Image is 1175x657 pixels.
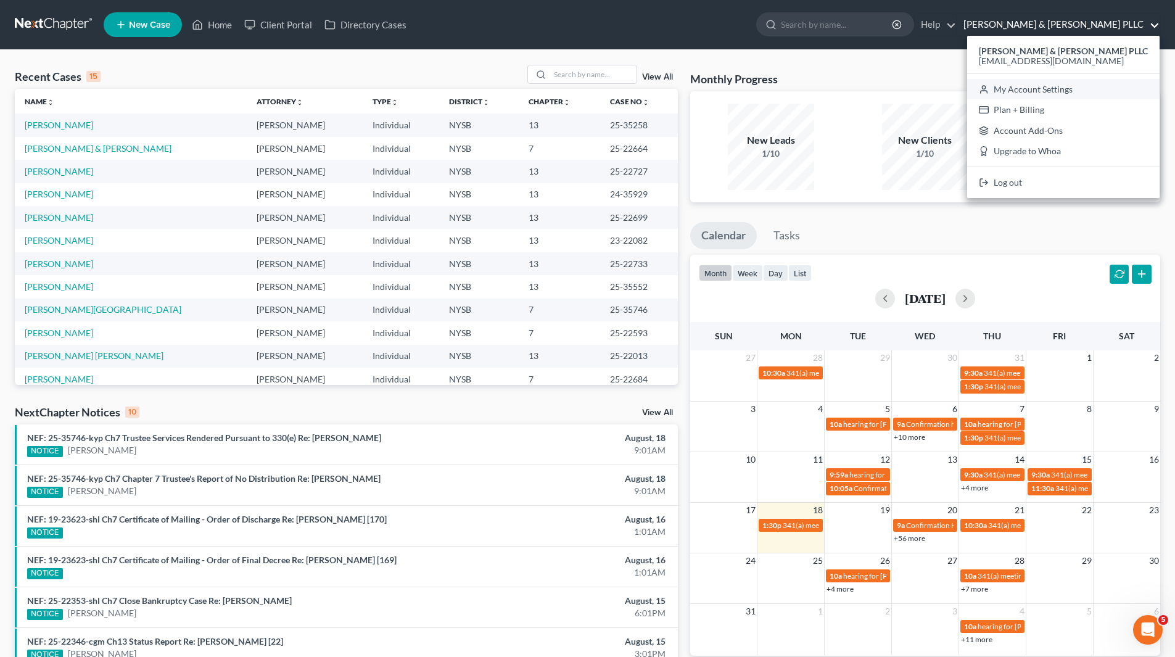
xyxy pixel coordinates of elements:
span: 9:59a [830,470,848,479]
a: NEF: 25-35746-kyp Ch7 Chapter 7 Trustee's Report of No Distribution Re: [PERSON_NAME] [27,473,381,484]
a: Home [186,14,238,36]
i: unfold_more [563,99,571,106]
a: Nameunfold_more [25,97,54,106]
i: unfold_more [642,99,649,106]
div: Recent Cases [15,69,101,84]
a: Plan + Billing [967,99,1160,120]
div: 9:01AM [461,444,666,457]
a: My Account Settings [967,79,1160,100]
td: Individual [363,252,439,275]
a: Districtunfold_more [449,97,490,106]
td: 25-35258 [600,114,678,136]
span: 18 [812,503,824,518]
span: 11 [812,452,824,467]
span: 30 [1148,553,1160,568]
td: [PERSON_NAME] [247,114,363,136]
a: Log out [967,172,1160,193]
a: NEF: 19-23623-shl Ch7 Certificate of Mailing - Order of Discharge Re: [PERSON_NAME] [170] [27,514,387,524]
td: Individual [363,137,439,160]
span: 26 [879,553,891,568]
td: NYSB [439,321,519,344]
a: View All [642,408,673,417]
span: 341(a) meeting for [PERSON_NAME] [988,521,1107,530]
a: [PERSON_NAME] [68,485,136,497]
td: [PERSON_NAME] [247,275,363,298]
span: [EMAIL_ADDRESS][DOMAIN_NAME] [979,56,1124,66]
td: [PERSON_NAME] [247,183,363,206]
button: week [732,265,763,281]
span: 1:30p [964,382,983,391]
span: 9a [897,521,905,530]
span: 341(a) meeting for [PERSON_NAME] [1051,470,1170,479]
a: +7 more [961,584,988,593]
span: hearing for [PERSON_NAME] and [PERSON_NAME] [849,470,1017,479]
a: [PERSON_NAME] [25,328,93,338]
span: 9:30a [964,368,983,378]
span: 10 [744,452,757,467]
span: 9:30a [964,470,983,479]
span: 15 [1081,452,1093,467]
td: 25-22013 [600,345,678,368]
td: 24-35929 [600,183,678,206]
span: 10a [830,571,842,581]
span: 341(a) meeting for [PERSON_NAME] & [PERSON_NAME] [984,470,1168,479]
td: [PERSON_NAME] [247,299,363,321]
span: Fri [1053,331,1066,341]
a: +4 more [961,483,988,492]
td: NYSB [439,275,519,298]
td: 25-22699 [600,206,678,229]
span: 30 [946,350,959,365]
strong: [PERSON_NAME] & [PERSON_NAME] PLLC [979,46,1148,56]
td: 25-22733 [600,252,678,275]
span: hearing for [PERSON_NAME] [978,419,1073,429]
div: 1:01AM [461,526,666,538]
button: month [699,265,732,281]
h3: Monthly Progress [690,72,778,86]
div: NOTICE [27,446,63,457]
td: 7 [519,299,600,321]
span: 20 [946,503,959,518]
span: 19 [879,503,891,518]
span: hearing for [PERSON_NAME] & [PERSON_NAME] [843,571,1004,581]
span: hearing for [PERSON_NAME] and [PERSON_NAME] [843,419,1011,429]
span: 7 [1018,402,1026,416]
span: Confirmation hearing for [PERSON_NAME] [906,419,1046,429]
h2: [DATE] [905,292,946,305]
a: [PERSON_NAME] [25,166,93,176]
span: 6 [951,402,959,416]
td: NYSB [439,114,519,136]
div: 15 [86,71,101,82]
span: Sat [1119,331,1134,341]
div: 1/10 [728,147,814,160]
a: [PERSON_NAME] [68,607,136,619]
div: 1:01AM [461,566,666,579]
input: Search by name... [781,13,894,36]
a: [PERSON_NAME] & [PERSON_NAME] PLLC [957,14,1160,36]
span: 12 [879,452,891,467]
span: 1 [1086,350,1093,365]
td: Individual [363,160,439,183]
td: [PERSON_NAME] [247,206,363,229]
a: [PERSON_NAME] [25,212,93,223]
iframe: Intercom live chat [1133,615,1163,645]
td: 13 [519,160,600,183]
td: 23-22082 [600,229,678,252]
td: [PERSON_NAME] [247,345,363,368]
td: 25-22727 [600,160,678,183]
td: [PERSON_NAME] [247,252,363,275]
i: unfold_more [482,99,490,106]
div: NOTICE [27,568,63,579]
div: August, 16 [461,554,666,566]
span: 10:30a [964,521,987,530]
div: NOTICE [27,527,63,539]
span: 16 [1148,452,1160,467]
a: NEF: 19-23623-shl Ch7 Certificate of Mailing - Order of Final Decree Re: [PERSON_NAME] [169] [27,555,397,565]
span: Thu [983,331,1001,341]
button: list [788,265,812,281]
span: 31 [1013,350,1026,365]
td: 13 [519,229,600,252]
td: [PERSON_NAME] [247,368,363,390]
span: 24 [744,553,757,568]
span: 9 [1153,402,1160,416]
span: 25 [812,553,824,568]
